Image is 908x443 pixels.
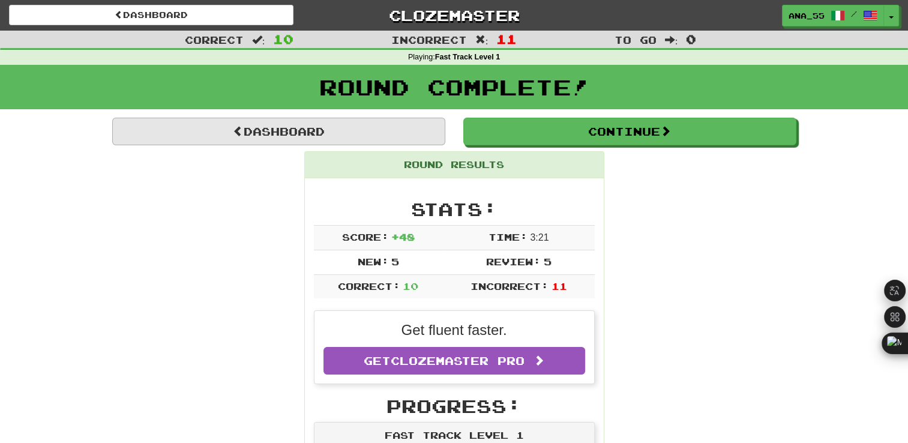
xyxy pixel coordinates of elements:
span: Review: [486,256,541,267]
span: Incorrect: [471,280,549,292]
span: : [665,35,678,45]
span: To go [615,34,657,46]
a: Dashboard [9,5,293,25]
a: Dashboard [112,118,445,145]
span: 5 [543,256,551,267]
h1: Round Complete! [4,75,904,99]
span: Incorrect [391,34,467,46]
div: Round Results [305,152,604,178]
span: : [475,35,489,45]
a: GetClozemaster Pro [323,347,585,375]
h2: Stats: [314,199,595,219]
h2: Progress: [314,396,595,416]
span: 10 [403,280,418,292]
span: 11 [496,32,517,46]
span: Correct [185,34,244,46]
span: Clozemaster Pro [391,354,525,367]
button: Continue [463,118,796,145]
a: ana_55 / [782,5,884,26]
span: ana_55 [789,10,825,21]
span: 11 [551,280,567,292]
span: 0 [686,32,696,46]
span: Time: [489,231,528,243]
span: Score: [341,231,388,243]
span: 5 [391,256,399,267]
span: 10 [273,32,293,46]
span: : [252,35,265,45]
a: Clozemaster [311,5,596,26]
p: Get fluent faster. [323,320,585,340]
span: Correct: [338,280,400,292]
span: + 48 [391,231,415,243]
span: New: [357,256,388,267]
span: 3 : 21 [530,232,549,243]
span: / [851,10,857,18]
strong: Fast Track Level 1 [435,53,501,61]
